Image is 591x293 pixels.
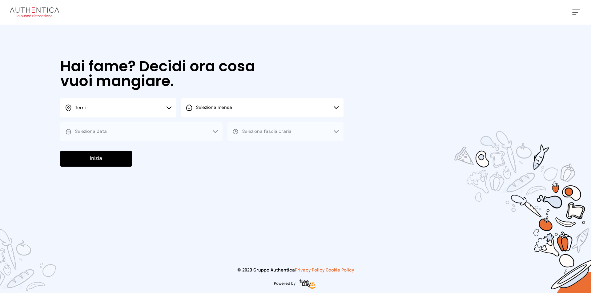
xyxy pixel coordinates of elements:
button: Seleziona fascia oraria [227,122,344,141]
button: Seleziona data [60,122,223,141]
span: Seleziona mensa [196,105,232,110]
span: Seleziona data [75,129,107,134]
span: Terni [75,106,86,110]
h1: Hai fame? Decidi ora cosa vuoi mangiare. [60,59,273,89]
img: logo.8f33a47.png [10,7,59,17]
span: Powered by [274,281,295,286]
img: logo-freeday.3e08031.png [298,278,317,291]
button: Terni [60,98,176,117]
p: © 2023 Gruppo Authentica [10,267,581,273]
button: Inizia [60,151,132,167]
span: Seleziona fascia oraria [242,129,291,134]
img: sticker-selezione-mensa.70a28f7.png [419,96,591,293]
a: Privacy Policy [295,268,324,272]
button: Seleziona mensa [181,98,344,117]
a: Cookie Policy [326,268,354,272]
